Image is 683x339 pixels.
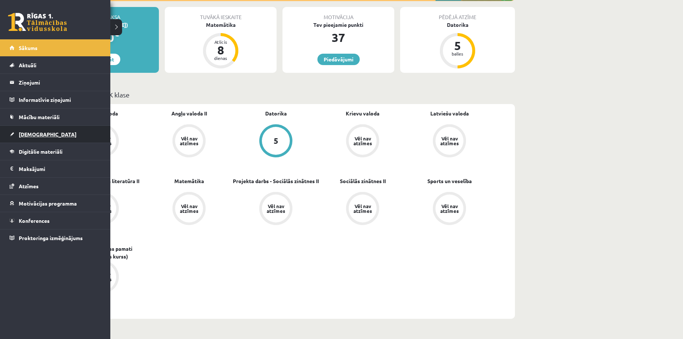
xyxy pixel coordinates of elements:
span: € [114,28,119,39]
legend: Ziņojumi [19,74,101,91]
a: Vēl nav atzīmes [406,124,493,159]
a: Ziņojumi [10,74,101,91]
a: Vēl nav atzīmes [319,192,406,226]
a: Piedāvājumi [317,54,360,65]
a: Matemātika Atlicis 8 dienas [165,21,277,69]
span: Digitālie materiāli [19,148,63,155]
a: Angļu valoda II [171,110,207,117]
a: Sports un veselība [427,177,472,185]
span: Konferences [19,217,50,224]
div: 5 [274,137,278,145]
a: Datorika [265,110,287,117]
div: dienas [210,56,232,60]
span: Proktoringa izmēģinājums [19,235,83,241]
div: Vēl nav atzīmes [179,136,199,146]
a: Vēl nav atzīmes [406,192,493,226]
div: 8 [210,44,232,56]
a: 5 [232,124,319,159]
a: Informatīvie ziņojumi [10,91,101,108]
a: Motivācijas programma [10,195,101,212]
span: Motivācijas programma [19,200,77,207]
a: Rīgas 1. Tālmācības vidusskola [8,13,67,31]
div: Vēl nav atzīmes [352,136,373,146]
div: Vēl nav atzīmes [439,136,460,146]
a: Latviešu valoda [430,110,469,117]
a: Mācību materiāli [10,108,101,125]
a: Aktuāli [10,57,101,74]
span: Mācību materiāli [19,114,60,120]
span: [DEMOGRAPHIC_DATA] [19,131,77,138]
p: Nedēļa [47,328,512,338]
div: Vēl nav atzīmes [179,204,199,213]
span: Sākums [19,44,38,51]
a: Sākums [10,39,101,56]
div: Pēdējā atzīme [400,7,515,21]
span: Aktuāli [19,62,36,68]
a: Proktoringa izmēģinājums [10,229,101,246]
div: 37 [282,29,394,46]
a: Matemātika [174,177,204,185]
div: Matemātika [165,21,277,29]
a: Sociālās zinātnes II [340,177,386,185]
div: Tuvākā ieskaite [165,7,277,21]
div: Vēl nav atzīmes [352,204,373,213]
div: Atlicis [210,40,232,44]
a: Maksājumi [10,160,101,177]
div: Vēl nav atzīmes [266,204,286,213]
a: [DEMOGRAPHIC_DATA] [10,126,101,143]
legend: Informatīvie ziņojumi [19,91,101,108]
a: Digitālie materiāli [10,143,101,160]
a: Projekta darbs - Sociālās zinātnes II [233,177,319,185]
span: Atzīmes [19,183,39,189]
a: Atzīmes [10,178,101,195]
a: Vēl nav atzīmes [146,124,232,159]
a: Datorika 5 balles [400,21,515,69]
a: Vēl nav atzīmes [319,124,406,159]
div: balles [447,51,469,56]
div: Datorika [400,21,515,29]
div: 5 [447,40,469,51]
a: Vēl nav atzīmes [232,192,319,226]
a: Krievu valoda [346,110,380,117]
legend: Maksājumi [19,160,101,177]
a: Konferences [10,212,101,229]
div: Vēl nav atzīmes [439,204,460,213]
div: Tev pieejamie punkti [282,21,394,29]
p: Mācību plāns 12.b1 JK klase [47,90,512,100]
div: Motivācija [282,7,394,21]
a: Vēl nav atzīmes [146,192,232,226]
